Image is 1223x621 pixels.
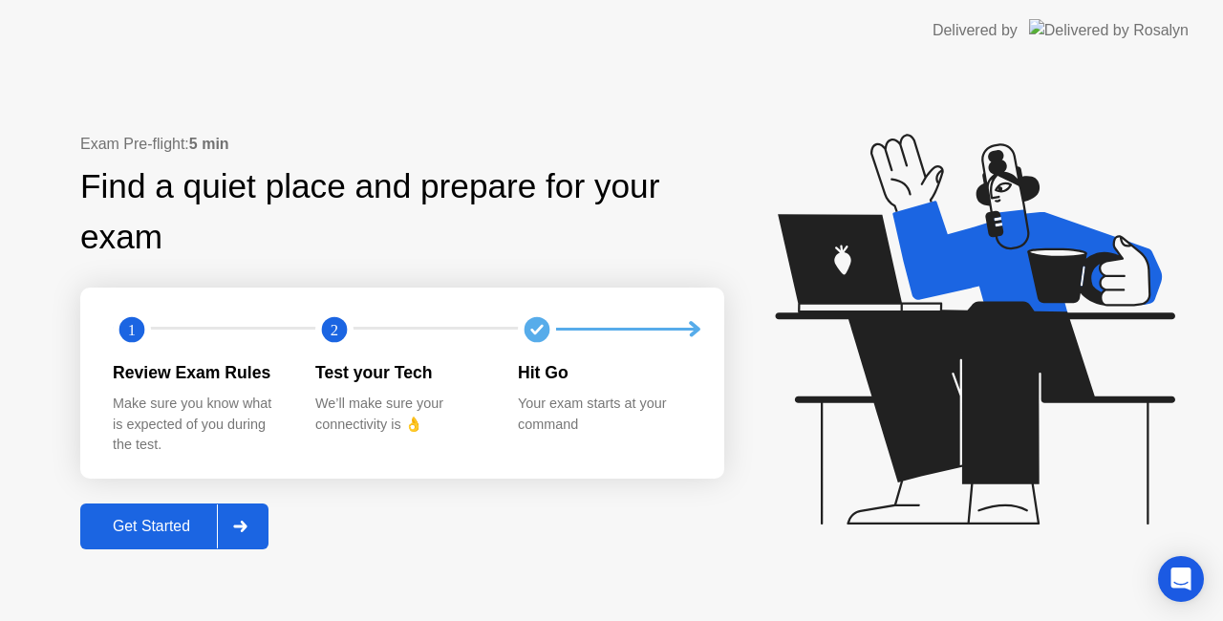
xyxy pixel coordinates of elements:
[113,360,285,385] div: Review Exam Rules
[518,360,690,385] div: Hit Go
[315,394,487,435] div: We’ll make sure your connectivity is 👌
[80,161,724,263] div: Find a quiet place and prepare for your exam
[128,320,136,338] text: 1
[113,394,285,456] div: Make sure you know what is expected of you during the test.
[331,320,338,338] text: 2
[189,136,229,152] b: 5 min
[933,19,1018,42] div: Delivered by
[86,518,217,535] div: Get Started
[80,503,268,549] button: Get Started
[518,394,690,435] div: Your exam starts at your command
[1029,19,1189,41] img: Delivered by Rosalyn
[1158,556,1204,602] div: Open Intercom Messenger
[80,133,724,156] div: Exam Pre-flight:
[315,360,487,385] div: Test your Tech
